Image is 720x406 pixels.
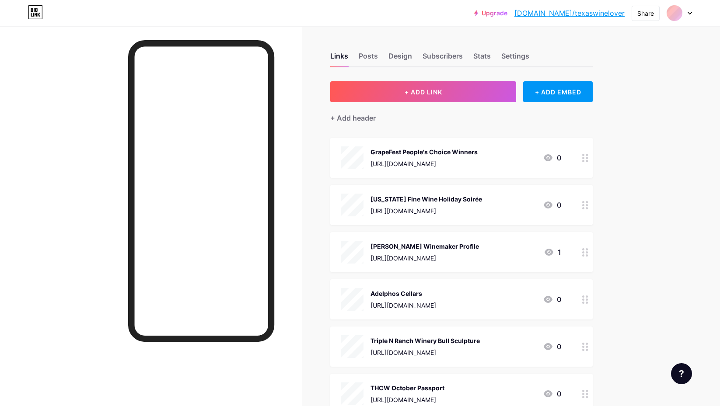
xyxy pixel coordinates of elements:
[370,395,444,404] div: [URL][DOMAIN_NAME]
[543,153,561,163] div: 0
[370,147,478,156] div: GrapeFest People's Choice Winners
[544,247,561,257] div: 1
[359,51,378,66] div: Posts
[543,294,561,305] div: 0
[330,113,376,123] div: + Add header
[370,253,479,263] div: [URL][DOMAIN_NAME]
[405,88,442,96] span: + ADD LINK
[388,51,412,66] div: Design
[370,159,478,168] div: [URL][DOMAIN_NAME]
[370,336,480,345] div: Triple N Ranch Winery Bull Sculpture
[543,200,561,210] div: 0
[370,206,482,215] div: [URL][DOMAIN_NAME]
[370,242,479,251] div: [PERSON_NAME] Winemaker Profile
[473,51,491,66] div: Stats
[330,51,348,66] div: Links
[543,389,561,399] div: 0
[523,81,593,102] div: + ADD EMBED
[514,8,625,18] a: [DOMAIN_NAME]/texaswinelover
[543,341,561,352] div: 0
[370,383,444,392] div: THCW October Passport
[501,51,529,66] div: Settings
[370,301,436,310] div: [URL][DOMAIN_NAME]
[370,348,480,357] div: [URL][DOMAIN_NAME]
[330,81,516,102] button: + ADD LINK
[474,10,507,17] a: Upgrade
[637,9,654,18] div: Share
[370,289,436,298] div: Adelphos Cellars
[423,51,463,66] div: Subscribers
[370,194,482,204] div: [US_STATE] Fine Wine Holiday Soirée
